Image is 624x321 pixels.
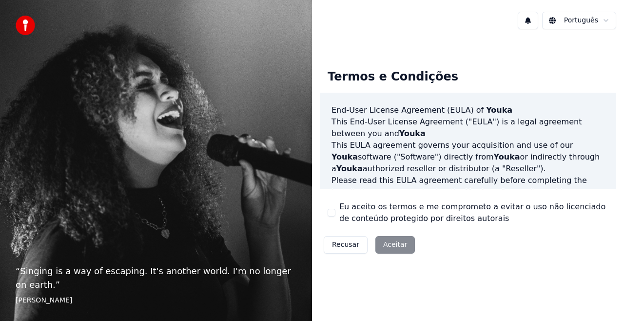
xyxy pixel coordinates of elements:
[16,296,296,305] footer: [PERSON_NAME]
[339,201,608,224] label: Eu aceito os termos e me comprometo a evitar o uso não licenciado de conteúdo protegido por direi...
[320,61,466,93] div: Termos e Condições
[324,236,368,254] button: Recusar
[486,105,512,115] span: Youka
[336,164,363,173] span: Youka
[16,16,35,35] img: youka
[331,140,604,175] p: This EULA agreement governs your acquisition and use of our software ("Software") directly from o...
[331,152,358,161] span: Youka
[466,187,492,197] span: Youka
[331,175,604,221] p: Please read this EULA agreement carefully before completing the installation process and using th...
[399,129,426,138] span: Youka
[331,116,604,140] p: This End-User License Agreement ("EULA") is a legal agreement between you and
[331,104,604,116] h3: End-User License Agreement (EULA) of
[16,264,296,292] p: “ Singing is a way of escaping. It's another world. I'm no longer on earth. ”
[494,152,520,161] span: Youka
